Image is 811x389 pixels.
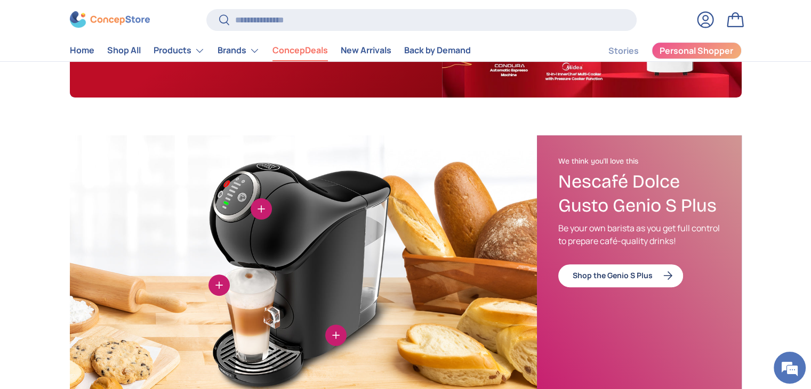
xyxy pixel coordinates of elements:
[341,40,391,61] a: New Arrivals
[70,40,471,61] nav: Primary
[272,40,328,61] a: ConcepDeals
[404,40,471,61] a: Back by Demand
[70,40,94,61] a: Home
[583,40,742,61] nav: Secondary
[70,12,150,28] img: ConcepStore
[147,40,211,61] summary: Products
[558,222,720,247] p: Be your own barista as you get full control to prepare café-quality drinks!
[608,40,639,61] a: Stories
[558,157,720,166] h2: We think you'll love this
[107,40,141,61] a: Shop All
[652,42,742,59] a: Personal Shopper
[211,40,266,61] summary: Brands
[660,47,733,55] span: Personal Shopper
[558,264,683,287] a: Shop the Genio S Plus
[558,170,720,218] h3: Nescafé Dolce Gusto Genio S Plus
